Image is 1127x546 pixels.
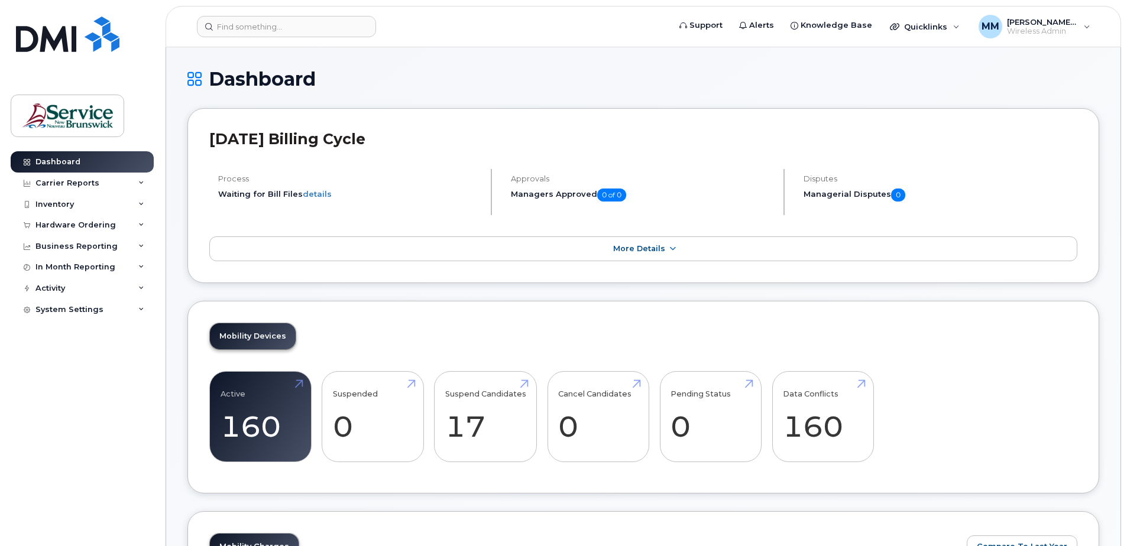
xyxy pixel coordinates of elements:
span: 0 [891,188,905,201]
a: Suspend Candidates 17 [445,378,526,456]
span: More Details [613,244,665,253]
h5: Managerial Disputes [804,188,1077,201]
h4: Process [218,174,481,183]
a: Cancel Candidates 0 [558,378,638,456]
li: Waiting for Bill Files [218,188,481,200]
a: Pending Status 0 [671,378,750,456]
h4: Approvals [511,174,773,183]
h2: [DATE] Billing Cycle [209,130,1077,148]
h5: Managers Approved [511,188,773,201]
span: 0 of 0 [597,188,626,201]
a: Suspended 0 [333,378,413,456]
h4: Disputes [804,174,1077,183]
a: details [303,189,332,199]
a: Data Conflicts 160 [783,378,863,456]
h1: Dashboard [187,69,1099,89]
a: Mobility Devices [210,323,296,349]
a: Active 160 [221,378,300,456]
